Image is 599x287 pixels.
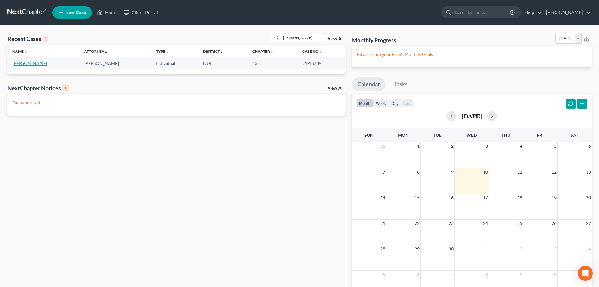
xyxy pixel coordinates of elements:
a: Attorneyunfold_more [84,49,108,54]
button: list [402,99,413,107]
button: day [389,99,402,107]
p: Please setup your Firm's Monthly Goals [357,51,587,57]
span: 3 [553,245,557,253]
span: 5 [553,142,557,150]
span: 24 [482,220,489,227]
a: [PERSON_NAME] [12,61,47,66]
div: Open Intercom Messenger [578,266,593,281]
span: Sat [571,132,578,138]
button: month [356,99,373,107]
td: NJB [198,57,247,69]
td: 13 [247,57,298,69]
div: Recent Cases [7,35,48,42]
span: 7 [382,168,386,176]
span: Thu [501,132,510,138]
a: Districtunfold_more [203,49,224,54]
span: 8 [416,168,420,176]
a: Case Nounfold_more [302,49,322,54]
span: Sun [364,132,373,138]
button: week [373,99,389,107]
span: 6 [416,271,420,278]
i: unfold_more [319,50,322,54]
span: 31 [380,142,386,150]
a: Nameunfold_more [12,49,27,54]
span: 1 [485,245,489,253]
span: 4 [588,245,592,253]
a: Help [521,7,542,18]
h3: Monthly Progress [352,36,396,44]
span: 13 [585,168,592,176]
span: 15 [414,194,420,201]
td: [PERSON_NAME] [79,57,151,69]
span: 19 [551,194,557,201]
input: Search by name... [454,7,511,18]
span: 21 [380,220,386,227]
span: 9 [519,271,523,278]
span: 27 [585,220,592,227]
i: unfold_more [104,50,108,54]
span: 22 [414,220,420,227]
a: View All [328,86,343,91]
span: 30 [448,245,454,253]
a: Home [94,7,120,18]
i: unfold_more [24,50,27,54]
span: 14 [380,194,386,201]
span: Mon [398,132,409,138]
span: 8 [485,271,489,278]
span: 17 [482,194,489,201]
a: Chapterunfold_more [252,49,274,54]
td: 21-15739 [297,57,345,69]
span: 4 [519,142,523,150]
div: 0 [63,85,69,91]
span: 28 [380,245,386,253]
span: 18 [517,194,523,201]
span: 2 [519,245,523,253]
span: 2 [450,142,454,150]
span: Tue [433,132,441,138]
span: 5 [382,271,386,278]
span: 20 [585,194,592,201]
a: Tasks [388,77,413,91]
span: 12 [551,168,557,176]
div: 1 [44,36,48,42]
span: 3 [485,142,489,150]
span: 6 [588,142,592,150]
span: 29 [414,245,420,253]
a: Typeunfold_more [156,49,169,54]
input: Search by name... [281,33,325,42]
span: 7 [450,271,454,278]
span: 11 [517,168,523,176]
span: 10 [482,168,489,176]
span: 16 [448,194,454,201]
span: 1 [416,142,420,150]
i: unfold_more [270,50,274,54]
p: No notices yet! [12,99,341,106]
span: Fri [537,132,543,138]
span: New Case [65,10,86,15]
i: unfold_more [220,50,224,54]
a: Calendar [352,77,386,91]
h2: [DATE] [461,113,482,119]
span: 23 [448,220,454,227]
span: Wed [466,132,477,138]
a: Client Portal [120,7,161,18]
span: 9 [450,168,454,176]
div: NextChapter Notices [7,84,69,92]
span: 25 [517,220,523,227]
span: 26 [551,220,557,227]
a: View All [328,37,343,41]
a: [PERSON_NAME] [543,7,591,18]
td: Individual [151,57,198,69]
span: 10 [551,271,557,278]
i: unfold_more [165,50,169,54]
